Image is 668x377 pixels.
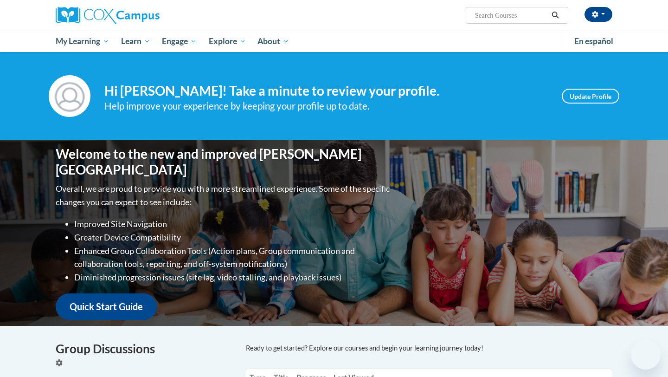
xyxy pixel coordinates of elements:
iframe: Button to launch messaging window [631,340,661,370]
div: Main menu [42,31,626,52]
span: Explore [209,36,246,47]
a: Quick Start Guide [56,293,157,320]
div: Help improve your experience by keeping your profile up to date. [104,98,548,114]
h4: Group Discussions [56,340,232,358]
a: About [252,31,295,52]
a: Learn [115,31,156,52]
span: My Learning [56,36,109,47]
span: Learn [121,36,150,47]
input: Search Courses [474,10,548,21]
p: Overall, we are proud to provide you with a more streamlined experience. Some of the specific cha... [56,182,392,209]
a: My Learning [50,31,115,52]
a: Explore [203,31,252,52]
li: Enhanced Group Collaboration Tools (Action plans, Group communication and collaboration tools, re... [74,244,392,271]
button: Account Settings [584,7,612,22]
a: En español [568,32,619,51]
h1: Welcome to the new and improved [PERSON_NAME][GEOGRAPHIC_DATA] [56,146,392,177]
a: Engage [156,31,203,52]
span: Engage [162,36,197,47]
h4: Hi [PERSON_NAME]! Take a minute to review your profile. [104,83,548,99]
a: Cox Campus [56,7,232,24]
li: Improved Site Navigation [74,217,392,231]
span: En español [574,36,613,46]
span: About [257,36,289,47]
a: Update Profile [562,89,619,104]
img: Profile Image [49,75,90,117]
li: Greater Device Compatibility [74,231,392,244]
li: Diminished progression issues (site lag, video stalling, and playback issues) [74,271,392,284]
button: Search [548,10,562,21]
img: Cox Campus [56,7,160,24]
